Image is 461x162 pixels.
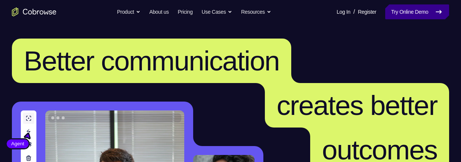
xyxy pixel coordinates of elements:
span: Better communication [24,45,279,76]
span: / [353,7,355,16]
a: Try Online Demo [385,4,449,19]
span: creates better [277,90,437,121]
button: Resources [241,4,271,19]
a: Pricing [178,4,192,19]
button: Use Cases [202,4,232,19]
a: About us [149,4,169,19]
button: Product [117,4,140,19]
a: Register [358,4,376,19]
a: Log In [337,4,350,19]
a: Go to the home page [12,7,56,16]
